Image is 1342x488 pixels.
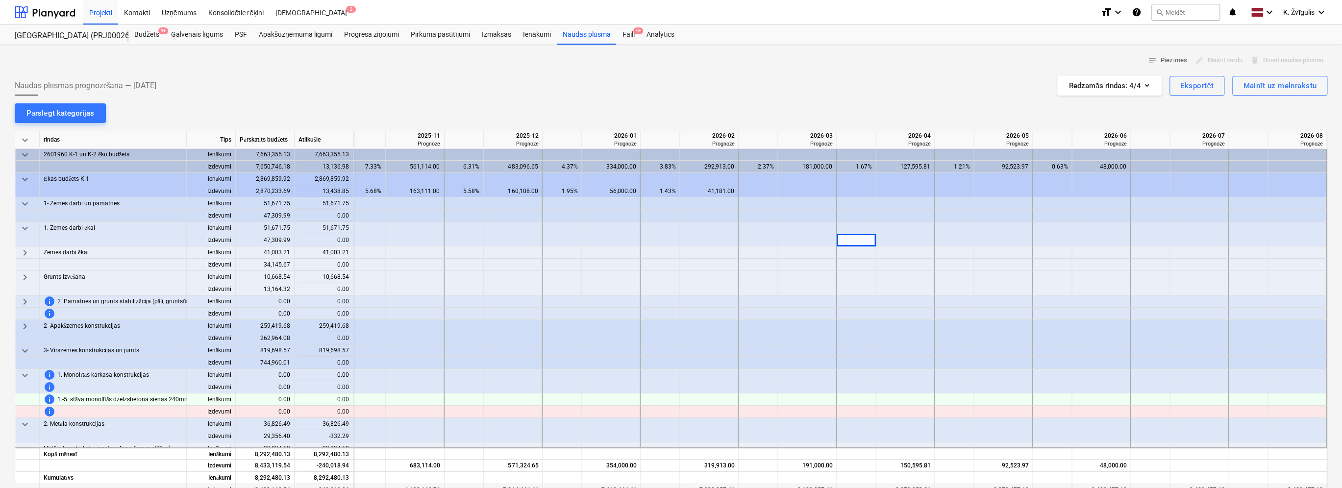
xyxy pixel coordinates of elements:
div: Progresa ziņojumi [338,25,405,45]
span: 1.-5. stāva monolītās dzelzsbetona sienas 240mm [57,393,190,406]
div: 33,834.50 [295,442,353,455]
button: Pārslēgt kategorijas [15,103,106,123]
div: Izdevumi [187,430,236,442]
div: Prognoze [586,140,636,147]
div: Prognoze [390,140,440,147]
span: 1. Monolītās karkasa konstrukcijas [57,369,149,381]
span: keyboard_arrow_down [19,198,31,210]
div: 160,108.00 [488,185,538,197]
div: Ienākumi [187,271,236,283]
i: keyboard_arrow_down [1112,6,1124,18]
div: 41,003.21 [236,246,295,259]
div: Izdevumi [187,234,236,246]
div: 0.00 [295,283,353,295]
span: keyboard_arrow_right [19,247,31,259]
div: 0.63% [1037,161,1068,173]
button: Piezīmes [1144,53,1191,68]
div: 7,663,355.13 [295,148,353,161]
div: Atlikušie [295,131,353,148]
div: 191,000.00 [782,460,832,472]
div: Izdevumi [187,332,236,344]
div: Prognoze [1076,140,1126,147]
div: Ienākumi [187,418,236,430]
i: keyboard_arrow_down [1264,6,1275,18]
div: 13,136.98 [295,161,353,173]
div: 10,668.54 [236,271,295,283]
div: 334,000.00 [586,161,636,173]
div: Mainīt uz melnrakstu [1243,79,1317,92]
div: 41,181.00 [684,185,734,197]
div: 0.00 [236,406,295,418]
span: keyboard_arrow_right [19,320,31,332]
div: Ienākumi [187,369,236,381]
a: Naudas plūsma [557,25,617,45]
div: 0.00 [295,357,353,369]
div: 0.00 [236,369,295,381]
a: Galvenais līgums [165,25,229,45]
div: 2025-12 [488,131,538,140]
div: 259,419.68 [236,320,295,332]
div: Ienākumi [187,222,236,234]
div: Redzamās rindas : 4/4 [1069,79,1150,92]
div: Prognoze [684,140,734,147]
div: 2026-05 [978,131,1028,140]
span: Šo rindas vienību nevar prognozēt, pirms nav atjaunināta klienta cena. Lai to mainītu, sazinietie... [44,369,55,381]
div: 51,671.75 [295,197,353,210]
div: Ienākumi [187,442,236,455]
div: Budžets [128,25,165,45]
div: 0.00 [295,369,353,381]
i: keyboard_arrow_down [1316,6,1327,18]
div: 56,000.00 [586,185,636,197]
div: Izmaksas [476,25,517,45]
div: Ienākumi [517,25,557,45]
div: Kumulatīvs [40,472,187,484]
div: Izdevumi [187,259,236,271]
div: Izdevumi [187,210,236,222]
span: Šo rindas vienību nevar prognozēt, pirms nav atjaunināts pārskatītais budžets [44,406,55,417]
button: Redzamās rindas:4/4 [1057,76,1162,96]
span: Metāla konstrukciju izgatavošana (bez motāžas) [44,442,171,455]
div: 7,650,746.18 [236,161,295,173]
div: 7,663,355.13 [236,148,295,161]
div: 319,913.00 [684,460,734,472]
div: 0.00 [236,393,295,406]
span: Piezīmes [1148,55,1187,66]
span: keyboard_arrow_down [19,345,31,357]
button: Mainīt uz melnrakstu [1232,76,1327,96]
span: 2 [346,6,356,13]
div: Ienākumi [187,472,236,484]
div: Izdevumi [187,283,236,295]
span: keyboard_arrow_down [19,222,31,234]
div: Faili [616,25,640,45]
div: 33,834.50 [236,442,295,455]
span: keyboard_arrow_down [19,134,31,146]
div: 29,356.40 [236,430,295,442]
div: rindas [40,131,187,148]
div: 41,003.21 [295,246,353,259]
span: 2- Apakšzemes konstrukcijas [44,320,120,332]
div: 13,438.85 [295,185,353,197]
div: Pārslēgt kategorijas [26,107,94,120]
div: Izdevumi [187,406,236,418]
div: 8,292,480.13 [295,472,353,484]
span: keyboard_arrow_down [19,173,31,185]
div: 51,671.75 [236,197,295,210]
div: 47,309.99 [236,234,295,246]
a: Pirkuma pasūtījumi [405,25,476,45]
div: 2,869,859.92 [295,173,353,185]
div: 163,111.00 [390,185,440,197]
div: -240,018.94 [295,460,353,472]
div: Prognoze [1174,140,1224,147]
div: Izdevumi [187,460,236,472]
div: 0.00 [295,234,353,246]
div: 36,826.49 [295,418,353,430]
a: PSF [229,25,253,45]
div: 47,309.99 [236,210,295,222]
span: keyboard_arrow_right [19,271,31,283]
div: Kopā mēnesī [40,447,187,460]
div: 0.00 [236,308,295,320]
div: -332.29 [295,430,353,442]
